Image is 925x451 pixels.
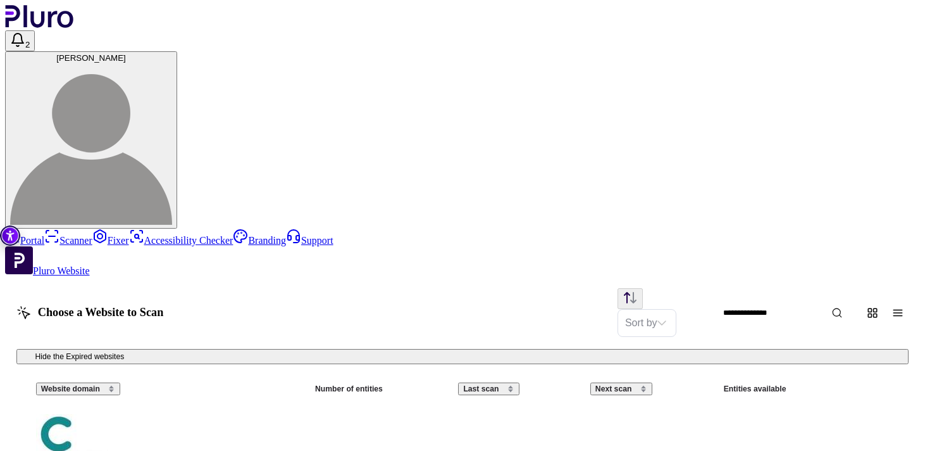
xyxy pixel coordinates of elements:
[16,305,163,321] h1: Choose a Website to Scan
[716,373,850,405] th: Entities available
[129,235,233,246] a: Accessibility Checker
[5,235,44,246] a: Portal
[5,229,920,277] aside: Sidebar menu
[36,383,120,395] button: Website domain
[5,19,74,30] a: Logo
[286,235,333,246] a: Support
[5,51,177,229] button: [PERSON_NAME]Angela Piccolo
[56,53,126,63] span: [PERSON_NAME]
[10,63,172,225] img: Angela Piccolo
[5,265,90,276] a: Open Pluro Website
[44,235,92,246] a: Scanner
[233,235,286,246] a: Branding
[887,302,908,323] button: Change content view type to table
[25,40,30,49] span: 2
[5,30,35,51] button: Open notifications, you have 2 new notifications
[716,303,881,323] input: Website Search
[618,288,643,309] button: Change sorting direction
[618,309,676,337] div: Set sorting
[92,235,129,246] a: Fixer
[307,373,450,405] th: Number of entities
[590,383,652,395] button: Next scan
[458,383,519,395] button: Last scan
[16,349,908,364] button: Hide the Expired websites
